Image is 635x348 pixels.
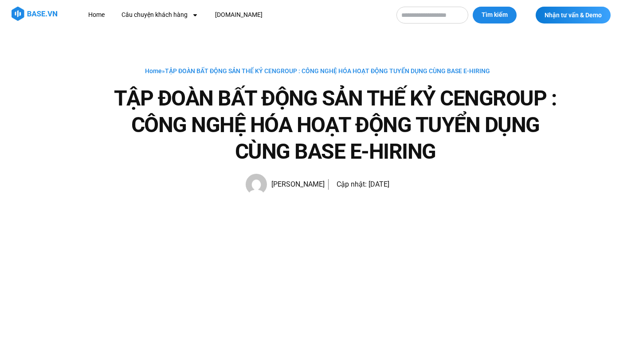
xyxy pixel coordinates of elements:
span: » [145,67,490,74]
a: Picture of Hạnh Hoàng [PERSON_NAME] [246,174,325,195]
a: Nhận tư vấn & Demo [536,7,611,23]
h1: TẬP ĐOÀN BẤT ĐỘNG SẢN THẾ KỶ CENGROUP : CÔNG NGHỆ HÓA HOẠT ĐỘNG TUYỂN DỤNG CÙNG BASE E-HIRING [105,85,566,165]
a: Home [145,67,162,74]
a: Câu chuyện khách hàng [115,7,205,23]
time: [DATE] [368,180,389,188]
span: TẬP ĐOÀN BẤT ĐỘNG SẢN THẾ KỶ CENGROUP : CÔNG NGHỆ HÓA HOẠT ĐỘNG TUYỂN DỤNG CÙNG BASE E-HIRING [165,67,490,74]
a: [DOMAIN_NAME] [208,7,269,23]
span: [PERSON_NAME] [267,178,325,191]
a: Home [82,7,111,23]
span: Tìm kiếm [482,11,508,20]
nav: Menu [82,7,388,23]
img: Picture of Hạnh Hoàng [246,174,267,195]
span: Cập nhật: [337,180,367,188]
span: Nhận tư vấn & Demo [545,12,602,18]
button: Tìm kiếm [473,7,517,23]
